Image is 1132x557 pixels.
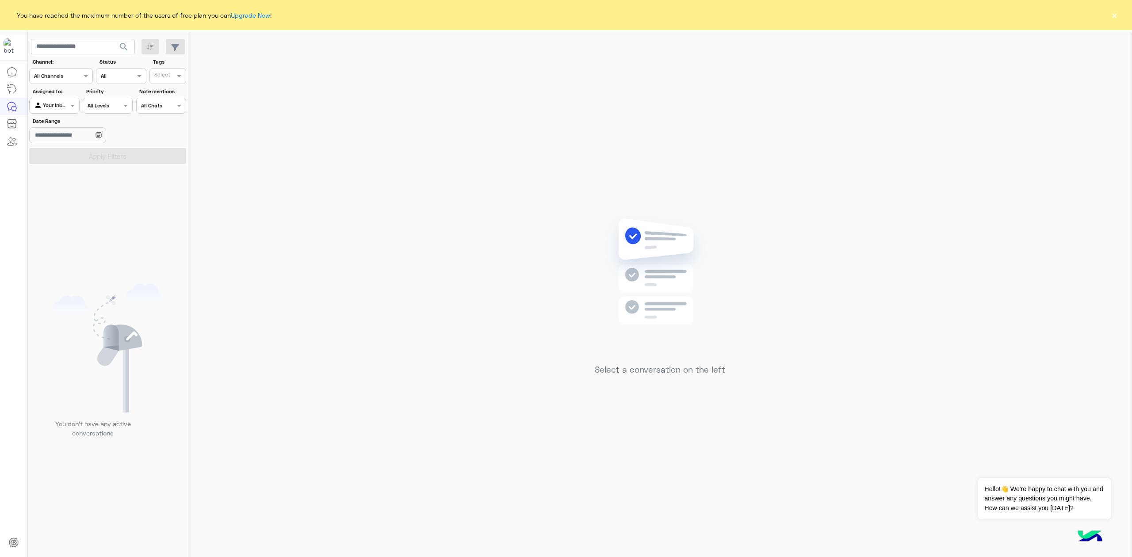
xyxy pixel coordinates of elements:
[153,71,170,81] div: Select
[113,39,135,58] button: search
[153,58,185,66] label: Tags
[33,117,132,125] label: Date Range
[86,88,132,95] label: Priority
[33,88,78,95] label: Assigned to:
[29,148,186,164] button: Apply Filters
[33,58,92,66] label: Channel:
[978,478,1111,519] span: Hello!👋 We're happy to chat with you and answer any questions you might have. How can we assist y...
[231,11,270,19] a: Upgrade Now
[595,365,725,375] h5: Select a conversation on the left
[596,211,724,358] img: no messages
[99,58,145,66] label: Status
[48,419,138,438] p: You don’t have any active conversations
[4,38,19,54] img: 1403182699927242
[119,42,129,52] span: search
[139,88,185,95] label: Note mentions
[17,11,272,20] span: You have reached the maximum number of the users of free plan you can !
[52,283,164,412] img: empty users
[1110,11,1119,19] button: ×
[1075,522,1105,553] img: hulul-logo.png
